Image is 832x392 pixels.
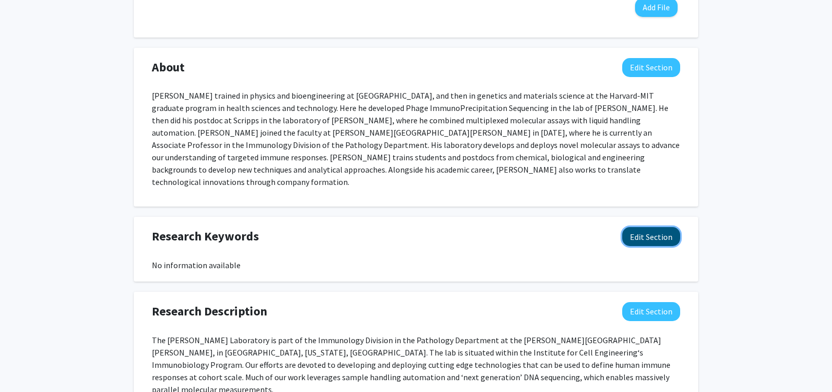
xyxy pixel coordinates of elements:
span: Research Description [152,302,267,321]
button: Edit Research Keywords [622,227,680,246]
iframe: Chat [8,346,44,384]
span: Research Keywords [152,227,259,246]
button: Edit Research Description [622,302,680,321]
span: About [152,58,185,77]
p: [PERSON_NAME] trained in physics and bioengineering at [GEOGRAPHIC_DATA], and then in genetics an... [152,89,680,188]
button: Edit About [622,58,680,77]
div: No information available [152,259,680,271]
